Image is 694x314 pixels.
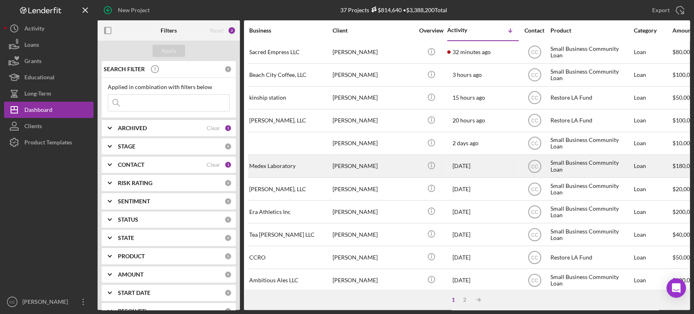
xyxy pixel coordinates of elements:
[531,232,538,238] text: CC
[224,198,232,205] div: 0
[531,141,538,146] text: CC
[4,134,94,150] button: Product Templates
[340,7,447,13] div: 37 Projects • $3,388,200 Total
[249,224,331,245] div: Tea [PERSON_NAME] LLC
[531,72,538,78] text: CC
[550,133,632,154] div: Small Business Community Loan
[161,27,177,34] b: Filters
[672,48,693,55] span: $80,000
[118,143,135,150] b: STAGE
[652,2,670,18] div: Export
[634,269,672,291] div: Loan
[550,64,632,86] div: Small Business Community Loan
[333,87,414,109] div: [PERSON_NAME]
[333,246,414,268] div: [PERSON_NAME]
[634,64,672,86] div: Loan
[453,72,482,78] time: 2025-10-13 18:00
[24,37,39,55] div: Loans
[666,278,686,298] div: Open Intercom Messenger
[634,41,672,63] div: Loan
[333,110,414,131] div: [PERSON_NAME]
[453,209,470,215] time: 2025-10-10 19:28
[9,300,15,304] text: CC
[634,155,672,177] div: Loan
[453,94,485,101] time: 2025-10-13 05:44
[448,297,459,303] div: 1
[98,2,158,18] button: New Project
[4,53,94,69] button: Grants
[531,186,538,192] text: CC
[453,254,470,261] time: 2025-10-09 20:15
[249,269,331,291] div: Ambitious Ales LLC
[228,26,236,35] div: 2
[453,163,470,169] time: 2025-10-10 23:58
[24,102,52,120] div: Dashboard
[416,27,446,34] div: Overview
[634,178,672,200] div: Loan
[672,185,693,192] span: $20,000
[224,179,232,187] div: 0
[453,49,491,55] time: 2025-10-13 20:20
[531,278,538,283] text: CC
[550,269,632,291] div: Small Business Community Loan
[249,201,331,222] div: Era Athletics Inc
[634,246,672,268] div: Loan
[249,27,331,34] div: Business
[207,161,220,168] div: Clear
[531,118,538,124] text: CC
[108,84,230,90] div: Applied in combination with filters below
[550,178,632,200] div: Small Business Community Loan
[333,178,414,200] div: [PERSON_NAME]
[333,133,414,154] div: [PERSON_NAME]
[118,216,138,223] b: STATUS
[333,155,414,177] div: [PERSON_NAME]
[644,2,690,18] button: Export
[453,117,485,124] time: 2025-10-13 00:37
[453,140,479,146] time: 2025-10-11 18:17
[118,180,152,186] b: RISK RATING
[224,234,232,242] div: 0
[249,87,331,109] div: kinship station
[24,134,72,153] div: Product Templates
[672,231,693,238] span: $40,000
[224,124,232,132] div: 1
[550,201,632,222] div: Small Business Community Loan
[118,198,150,205] b: SENTIMENT
[249,246,331,268] div: CCRO
[519,27,550,34] div: Contact
[118,271,144,278] b: AMOUNT
[459,297,470,303] div: 2
[333,64,414,86] div: [PERSON_NAME]
[4,37,94,53] button: Loans
[210,27,224,34] div: Reset
[531,164,538,169] text: CC
[447,27,483,33] div: Activity
[333,201,414,222] div: [PERSON_NAME]
[4,20,94,37] a: Activity
[531,95,538,101] text: CC
[4,102,94,118] button: Dashboard
[634,224,672,245] div: Loan
[672,140,693,146] span: $10,000
[161,45,176,57] div: Apply
[20,294,73,312] div: [PERSON_NAME]
[550,224,632,245] div: Small Business Community Loan
[224,271,232,278] div: 0
[550,41,632,63] div: Small Business Community Loan
[4,118,94,134] a: Clients
[550,155,632,177] div: Small Business Community Loan
[453,186,470,192] time: 2025-10-10 20:05
[4,85,94,102] button: Long-Term
[104,66,145,72] b: SEARCH FILTER
[4,294,94,310] button: CC[PERSON_NAME]
[224,216,232,223] div: 0
[453,231,470,238] time: 2025-10-09 23:49
[369,7,402,13] div: $814,640
[634,27,672,34] div: Category
[249,110,331,131] div: [PERSON_NAME], LLC
[118,2,150,18] div: New Project
[249,64,331,86] div: Beach City Coffee, LLC
[24,118,42,136] div: Clients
